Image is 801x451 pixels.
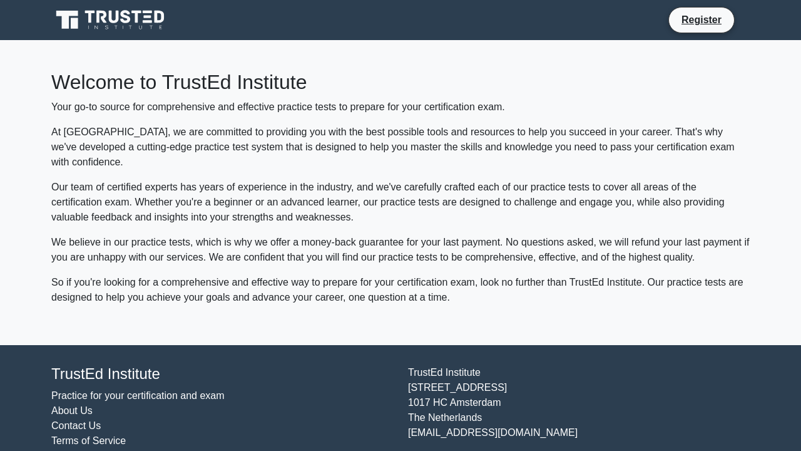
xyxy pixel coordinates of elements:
[51,420,101,431] a: Contact Us
[51,70,750,94] h2: Welcome to TrustEd Institute
[51,435,126,446] a: Terms of Service
[674,12,729,28] a: Register
[51,275,750,305] p: So if you're looking for a comprehensive and effective way to prepare for your certification exam...
[51,125,750,170] p: At [GEOGRAPHIC_DATA], we are committed to providing you with the best possible tools and resource...
[51,100,750,115] p: Your go-to source for comprehensive and effective practice tests to prepare for your certificatio...
[51,405,93,416] a: About Us
[51,180,750,225] p: Our team of certified experts has years of experience in the industry, and we've carefully crafte...
[51,365,393,383] h4: TrustEd Institute
[51,390,225,401] a: Practice for your certification and exam
[51,235,750,265] p: We believe in our practice tests, which is why we offer a money-back guarantee for your last paym...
